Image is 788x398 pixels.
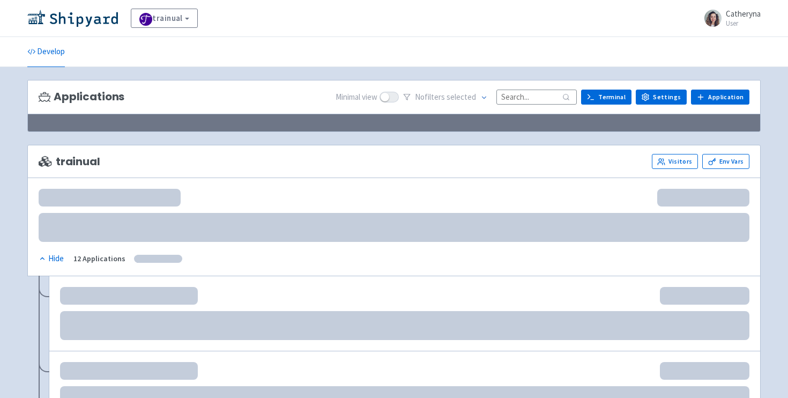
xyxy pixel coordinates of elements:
[726,9,761,19] span: Catheryna
[27,10,118,27] img: Shipyard logo
[39,253,64,265] div: Hide
[698,10,761,27] a: Catheryna User
[336,91,377,104] span: Minimal view
[702,154,749,169] a: Env Vars
[39,91,124,103] h3: Applications
[726,20,761,27] small: User
[636,90,687,105] a: Settings
[39,156,100,168] span: trainual
[27,37,65,67] a: Develop
[415,91,476,104] span: No filter s
[496,90,577,104] input: Search...
[581,90,631,105] a: Terminal
[73,253,125,265] div: 12 Applications
[131,9,198,28] a: trainual
[39,253,65,265] button: Hide
[691,90,749,105] a: Application
[447,92,476,102] span: selected
[652,154,698,169] a: Visitors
